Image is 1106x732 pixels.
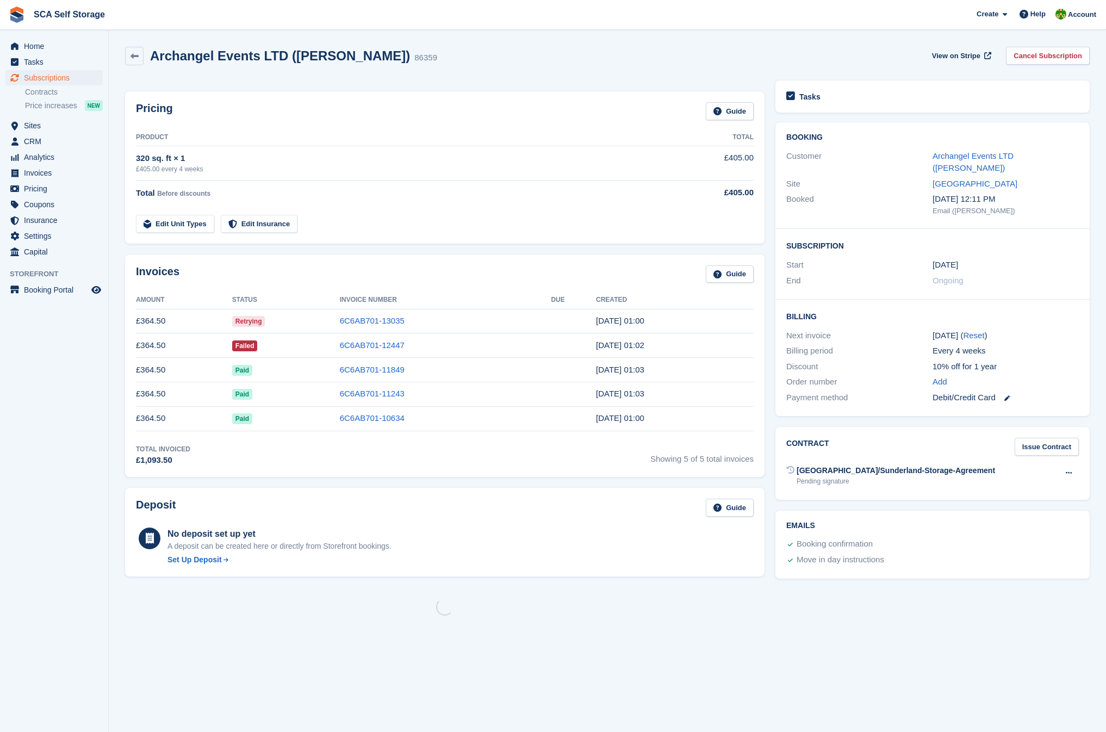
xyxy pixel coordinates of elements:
[232,291,340,309] th: Status
[136,333,232,358] td: £364.50
[706,499,754,517] a: Guide
[136,102,173,120] h2: Pricing
[232,389,252,400] span: Paid
[5,197,103,212] a: menu
[136,129,658,146] th: Product
[24,228,89,244] span: Settings
[157,190,210,197] span: Before discounts
[797,538,873,551] div: Booking confirmation
[136,454,190,467] div: £1,093.50
[797,476,995,486] div: Pending signature
[414,52,437,64] div: 86359
[136,382,232,406] td: £364.50
[5,165,103,181] a: menu
[5,213,103,228] a: menu
[786,193,933,216] div: Booked
[24,39,89,54] span: Home
[25,101,77,111] span: Price increases
[786,150,933,175] div: Customer
[24,134,89,149] span: CRM
[232,413,252,424] span: Paid
[596,291,754,309] th: Created
[658,146,754,180] td: £405.00
[786,330,933,342] div: Next invoice
[24,181,89,196] span: Pricing
[932,51,980,61] span: View on Stripe
[221,215,298,233] a: Edit Insurance
[1015,438,1079,456] a: Issue Contract
[150,48,410,63] h2: Archangel Events LTD ([PERSON_NAME])
[24,213,89,228] span: Insurance
[85,100,103,111] div: NEW
[232,316,265,327] span: Retrying
[5,228,103,244] a: menu
[167,554,392,566] a: Set Up Deposit
[25,100,103,111] a: Price increases NEW
[933,193,1079,206] div: [DATE] 12:11 PM
[24,282,89,297] span: Booking Portal
[933,330,1079,342] div: [DATE] ( )
[596,316,644,325] time: 2025-09-15 00:00:38 UTC
[1030,9,1046,20] span: Help
[136,406,232,431] td: £364.50
[650,444,754,467] span: Showing 5 of 5 total invoices
[933,151,1014,173] a: Archangel Events LTD ([PERSON_NAME])
[5,181,103,196] a: menu
[24,244,89,259] span: Capital
[786,133,1079,142] h2: Booking
[136,152,658,165] div: 320 sq. ft × 1
[933,179,1017,188] a: [GEOGRAPHIC_DATA]
[786,275,933,287] div: End
[24,54,89,70] span: Tasks
[933,345,1079,357] div: Every 4 weeks
[340,413,405,423] a: 6C6AB701-10634
[136,499,176,517] h2: Deposit
[786,392,933,404] div: Payment method
[706,265,754,283] a: Guide
[786,361,933,373] div: Discount
[167,541,392,552] p: A deposit can be created here or directly from Storefront bookings.
[25,87,103,97] a: Contracts
[232,340,258,351] span: Failed
[10,269,108,280] span: Storefront
[136,215,214,233] a: Edit Unit Types
[232,365,252,376] span: Paid
[340,389,405,398] a: 6C6AB701-11243
[136,444,190,454] div: Total Invoiced
[5,244,103,259] a: menu
[933,276,964,285] span: Ongoing
[933,206,1079,216] div: Email ([PERSON_NAME])
[1006,47,1090,65] a: Cancel Subscription
[933,376,947,388] a: Add
[786,240,1079,251] h2: Subscription
[933,259,958,271] time: 2025-05-26 00:00:00 UTC
[5,282,103,297] a: menu
[658,129,754,146] th: Total
[24,70,89,85] span: Subscriptions
[596,389,644,398] time: 2025-06-23 00:03:51 UTC
[977,9,998,20] span: Create
[786,376,933,388] div: Order number
[5,39,103,54] a: menu
[596,340,644,350] time: 2025-08-18 00:02:24 UTC
[29,5,109,23] a: SCA Self Storage
[136,291,232,309] th: Amount
[596,413,644,423] time: 2025-05-26 00:00:18 UTC
[596,365,644,374] time: 2025-07-21 00:03:56 UTC
[9,7,25,23] img: stora-icon-8386f47178a22dfd0bd8f6a31ec36ba5ce8667c1dd55bd0f319d3a0aa187defe.svg
[340,365,405,374] a: 6C6AB701-11849
[340,340,405,350] a: 6C6AB701-12447
[928,47,993,65] a: View on Stripe
[933,392,1079,404] div: Debit/Credit Card
[786,178,933,190] div: Site
[136,309,232,333] td: £364.50
[5,54,103,70] a: menu
[706,102,754,120] a: Guide
[5,70,103,85] a: menu
[786,522,1079,530] h2: Emails
[797,465,995,476] div: [GEOGRAPHIC_DATA]/Sunderland-Storage-Agreement
[136,358,232,382] td: £364.50
[24,165,89,181] span: Invoices
[24,118,89,133] span: Sites
[90,283,103,296] a: Preview store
